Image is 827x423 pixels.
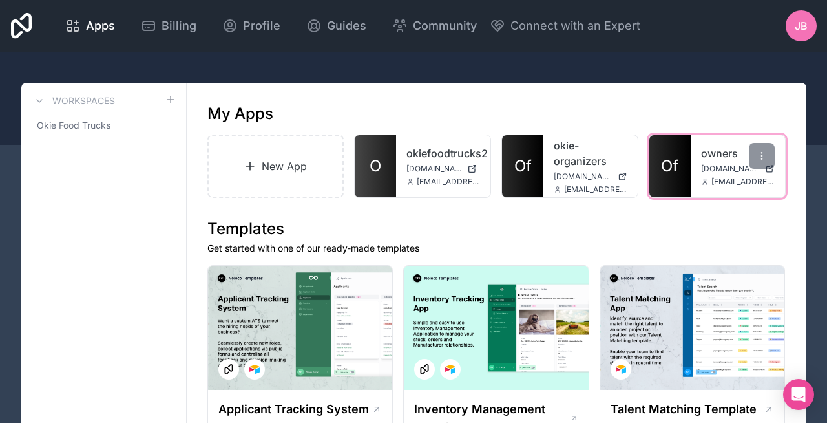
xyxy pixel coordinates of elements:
p: Get started with one of our ready-made templates [207,242,786,255]
span: Guides [327,17,366,35]
span: Billing [162,17,196,35]
a: owners [701,146,775,161]
span: [DOMAIN_NAME] [406,164,462,174]
a: Of [502,135,543,197]
a: [DOMAIN_NAME] [701,164,775,174]
a: [DOMAIN_NAME] [406,164,480,174]
a: Profile [212,12,291,40]
img: Airtable Logo [445,364,455,374]
a: okie-organizers [554,138,627,169]
a: Community [382,12,487,40]
a: O [355,135,396,197]
span: Okie Food Trucks [37,119,110,132]
span: Profile [243,17,280,35]
span: JB [795,18,808,34]
span: [EMAIL_ADDRESS][DOMAIN_NAME] [417,177,480,187]
a: Billing [131,12,207,40]
a: Guides [296,12,377,40]
a: [DOMAIN_NAME] [554,171,627,182]
h1: Talent Matching Template [611,400,757,418]
span: [EMAIL_ADDRESS][DOMAIN_NAME] [564,184,627,195]
span: Community [413,17,477,35]
a: Apps [55,12,125,40]
button: Connect with an Expert [490,17,640,35]
a: Okie Food Trucks [32,114,176,137]
img: Airtable Logo [616,364,626,374]
h3: Workspaces [52,94,115,107]
span: [DOMAIN_NAME] [554,171,612,182]
span: Of [661,156,678,177]
span: Connect with an Expert [510,17,640,35]
h1: My Apps [207,103,273,124]
div: Open Intercom Messenger [783,379,814,410]
span: O [370,156,381,177]
span: Apps [86,17,115,35]
span: Of [514,156,532,177]
a: Workspaces [32,93,115,109]
h1: Templates [207,219,786,239]
h1: Applicant Tracking System [218,400,369,418]
a: New App [207,135,344,198]
span: [DOMAIN_NAME] [701,164,760,174]
img: Airtable Logo [249,364,260,374]
a: okiefoodtrucks2 [406,146,480,161]
span: [EMAIL_ADDRESS][DOMAIN_NAME] [711,177,775,187]
a: Of [649,135,691,197]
